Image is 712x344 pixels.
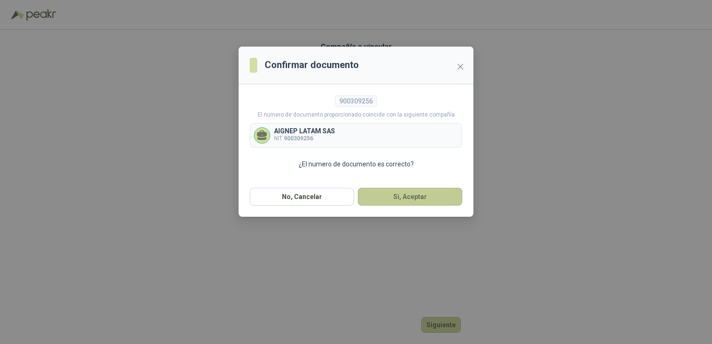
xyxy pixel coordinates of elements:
span: close [457,63,464,70]
p: AIGNEP LATAM SAS [274,128,335,134]
button: No, Cancelar [250,188,354,206]
button: Si, Aceptar [358,188,462,206]
p: El numero de documento proporcionado coincide con la siguiente compañía [250,110,462,119]
b: 900309256 [284,135,313,142]
h3: Confirmar documento [265,58,359,72]
p: ¿El numero de documento es correcto? [250,159,462,169]
button: Close [453,59,468,74]
p: NIT [274,134,335,143]
div: 900309256 [335,96,377,107]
